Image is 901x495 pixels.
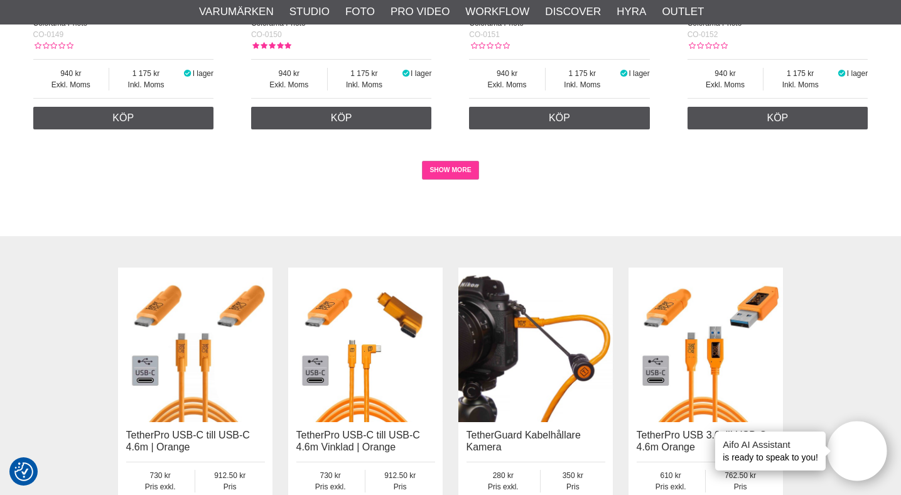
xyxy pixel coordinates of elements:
[637,470,705,481] span: 610
[126,430,250,452] a: TetherPro USB-C till USB-C 4.6m | Orange
[33,107,214,129] a: Köp
[546,79,619,90] span: Inkl. Moms
[469,19,524,28] span: Colorama Photo
[33,19,88,28] span: Colorama Photo
[847,69,868,78] span: I lager
[251,40,291,52] div: Kundbetyg: 5.00
[541,481,605,492] span: Pris
[118,268,272,422] img: TetherPro USB-C till USB-C 4.6m | Orange
[763,79,837,90] span: Inkl. Moms
[469,107,650,129] a: Köp
[467,470,541,481] span: 280
[411,69,431,78] span: I lager
[465,4,529,20] a: Workflow
[33,40,73,52] div: Kundbetyg: 0
[469,30,500,39] span: CO-0151
[126,481,195,492] span: Pris exkl.
[251,107,432,129] a: Köp
[545,4,601,20] a: Discover
[14,462,33,481] img: Revisit consent button
[33,30,64,39] span: CO-0149
[251,19,306,28] span: Colorama Photo
[365,481,435,492] span: Pris
[126,470,195,481] span: 730
[296,430,420,452] a: TetherPro USB-C till USB-C 4.6m Vinklad | Orange
[422,161,479,180] a: SHOW MORE
[109,79,183,90] span: Inkl. Moms
[723,438,818,451] h4: Aifo AI Assistant
[619,69,629,78] i: I lager
[33,79,109,90] span: Exkl. Moms
[546,68,619,79] span: 1 175
[763,68,837,79] span: 1 175
[288,268,443,422] img: TetherPro USB-C till USB-C 4.6m Vinklad | Orange
[688,79,763,90] span: Exkl. Moms
[33,68,109,79] span: 940
[637,430,767,452] a: TetherPro USB 3.0 till USB-C 4.6m Orange
[662,4,704,20] a: Outlet
[195,470,265,481] span: 912.50
[195,481,265,492] span: Pris
[14,460,33,483] button: Samtyckesinställningar
[637,481,705,492] span: Pris exkl.
[328,79,401,90] span: Inkl. Moms
[296,470,365,481] span: 730
[688,107,868,129] a: Köp
[706,470,775,481] span: 762.50
[458,268,613,422] img: TetherGuard Kabelhållare Kamera
[289,4,330,20] a: Studio
[296,481,365,492] span: Pris exkl.
[328,68,401,79] span: 1 175
[365,470,435,481] span: 912.50
[391,4,450,20] a: Pro Video
[688,19,742,28] span: Colorama Photo
[199,4,274,20] a: Varumärken
[469,68,545,79] span: 940
[688,68,763,79] span: 940
[688,30,718,39] span: CO-0152
[617,4,646,20] a: Hyra
[629,268,783,422] img: TetherPro USB 3.0 till USB-C 4.6m Orange
[706,481,775,492] span: Pris
[469,40,509,52] div: Kundbetyg: 0
[109,68,183,79] span: 1 175
[251,79,327,90] span: Exkl. Moms
[469,79,545,90] span: Exkl. Moms
[467,481,541,492] span: Pris exkl.
[715,432,826,471] div: is ready to speak to you!
[183,69,193,78] i: I lager
[251,30,282,39] span: CO-0150
[837,69,847,78] i: I lager
[251,68,327,79] span: 940
[467,430,581,452] a: TetherGuard Kabelhållare Kamera
[193,69,213,78] span: I lager
[688,40,728,52] div: Kundbetyg: 0
[345,4,375,20] a: Foto
[401,69,411,78] i: I lager
[541,470,605,481] span: 350
[629,69,649,78] span: I lager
